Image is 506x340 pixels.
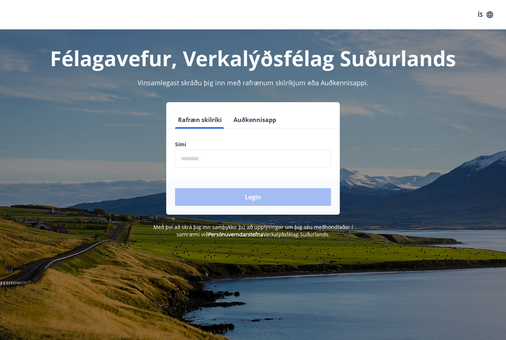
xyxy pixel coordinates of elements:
[474,8,497,21] button: ÍS
[9,44,497,72] h1: Félagavefur, Verkalýðsfélag Suðurlands
[138,78,368,87] span: Vinsamlegast skráðu þig inn með rafrænum skilríkjum eða Auðkennisappi.
[175,141,331,148] label: Sími
[208,231,263,238] a: Persónuverndarstefna
[153,223,353,238] span: Með því að skrá þig inn samþykkir þú að upplýsingar um þig séu meðhöndlaðar í samræmi við Verkalý...
[175,111,225,129] button: Rafræn skilríki
[231,111,279,129] button: Auðkennisapp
